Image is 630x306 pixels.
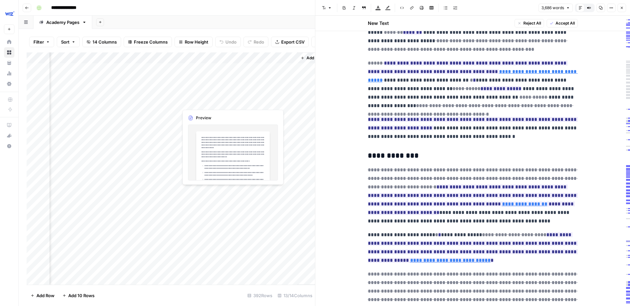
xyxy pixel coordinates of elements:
span: 3,686 words [541,5,564,11]
button: Filter [29,37,54,47]
span: 14 Columns [93,39,117,45]
a: Browse [4,47,14,58]
button: What's new? [4,130,14,141]
span: Accept All [556,20,575,26]
div: Academy Pages [46,19,79,26]
button: Add Column [298,54,332,62]
button: Reject All [514,19,544,28]
a: Home [4,37,14,47]
div: 392 Rows [245,290,275,301]
span: Freeze Columns [134,39,168,45]
button: 3,686 words [538,4,573,12]
a: Usage [4,68,14,79]
a: Your Data [4,58,14,68]
span: Sort [61,39,70,45]
button: Workspace: Wiz [4,5,14,22]
button: 14 Columns [82,37,121,47]
span: Add Column [306,55,329,61]
button: Undo [215,37,241,47]
span: Redo [254,39,264,45]
span: Reject All [523,20,541,26]
button: Row Height [175,37,213,47]
h2: New Text [368,20,389,27]
a: Academy Pages [33,16,92,29]
button: Add Row [27,290,58,301]
div: 13/14 Columns [275,290,315,301]
a: Settings [4,79,14,89]
button: Export CSV [271,37,309,47]
span: Add 10 Rows [68,292,94,299]
span: Filter [33,39,44,45]
span: Add Row [36,292,54,299]
span: Export CSV [281,39,304,45]
span: Row Height [185,39,208,45]
button: Redo [243,37,268,47]
button: Accept All [547,19,578,28]
button: Freeze Columns [124,37,172,47]
button: Help + Support [4,141,14,151]
span: Undo [225,39,237,45]
button: Sort [57,37,80,47]
button: Add 10 Rows [58,290,98,301]
a: AirOps Academy [4,120,14,130]
img: Wiz Logo [4,8,16,19]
